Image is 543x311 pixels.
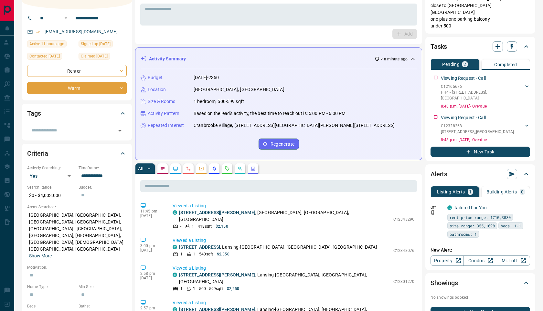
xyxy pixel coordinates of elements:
p: 2 [463,62,466,67]
p: Motivation: [27,264,127,270]
p: 11:45 pm [140,209,163,213]
a: [STREET_ADDRESS] [179,244,220,250]
p: C12301270 [393,279,414,285]
p: Off [431,204,443,210]
a: Property [431,255,464,266]
div: condos.ca [173,245,177,249]
p: 1 [180,286,183,292]
p: 2:57 pm [140,306,163,310]
p: 1 [193,286,195,292]
p: Viewing Request - Call [441,114,486,121]
h2: Showings [431,278,458,288]
p: Viewing Request - Call [441,75,486,82]
p: Beds: [27,303,75,309]
div: condos.ca [173,273,177,277]
p: Pending [442,62,460,67]
a: Tailored For You [454,205,487,210]
p: Viewed a Listing [173,237,414,244]
span: Signed up [DATE] [81,41,111,47]
svg: Requests [225,166,230,171]
p: Viewed a Listing [173,299,414,306]
a: Condos [463,255,497,266]
div: Showings [431,275,530,291]
p: 1 [469,190,472,194]
p: [DATE] [140,213,163,218]
svg: Opportunities [238,166,243,171]
p: , Lansing-[GEOGRAPHIC_DATA], [GEOGRAPHIC_DATA], [GEOGRAPHIC_DATA] [179,272,390,285]
p: C12165676 [441,84,524,89]
div: Mon Aug 11 2025 [79,53,127,62]
div: Tasks [431,39,530,54]
svg: Notes [160,166,165,171]
div: Mon Aug 11 2025 [27,53,75,62]
p: , Lansing-[GEOGRAPHIC_DATA], [GEOGRAPHIC_DATA], [GEOGRAPHIC_DATA] [179,244,377,251]
svg: Emails [199,166,204,171]
div: C12165676PH4 - [STREET_ADDRESS],[GEOGRAPHIC_DATA] [441,82,530,102]
p: 3:00 pm [140,244,163,248]
h2: Tasks [431,41,447,52]
p: Activity Pattern [148,110,179,117]
button: Open [62,14,70,22]
p: 1 [180,251,183,257]
span: rent price range: 1710,3080 [450,214,511,221]
p: [GEOGRAPHIC_DATA], [GEOGRAPHIC_DATA] [194,86,284,93]
p: Viewed a Listing [173,265,414,272]
p: Areas Searched: [27,204,127,210]
p: - [180,223,181,229]
p: 2:58 pm [140,271,163,276]
p: PH4 - [STREET_ADDRESS] , [GEOGRAPHIC_DATA] [441,89,524,101]
span: Claimed [DATE] [81,53,108,59]
p: 0 [521,190,524,194]
p: 418 sqft [198,223,212,229]
a: Mr.Loft [497,255,530,266]
p: Baths: [79,303,127,309]
p: 8:48 p.m. [DATE] - Overdue [441,137,530,143]
p: C12343296 [393,216,414,222]
svg: Agent Actions [250,166,256,171]
p: [STREET_ADDRESS] , [GEOGRAPHIC_DATA] [441,129,514,135]
a: [EMAIL_ADDRESS][DOMAIN_NAME] [45,29,118,34]
div: Warm [27,82,127,94]
p: Home Type: [27,284,75,290]
a: [STREET_ADDRESS][PERSON_NAME] [179,272,255,277]
p: C12328268 [441,123,514,129]
div: Wed Jul 08 2020 [79,40,127,49]
p: Budget [148,74,163,81]
div: condos.ca [173,210,177,215]
div: condos.ca [447,205,452,210]
p: [GEOGRAPHIC_DATA], [GEOGRAPHIC_DATA], [GEOGRAPHIC_DATA], [GEOGRAPHIC_DATA], [GEOGRAPHIC_DATA] | [... [27,210,127,261]
p: Repeated Interest [148,122,184,129]
p: 1 [193,251,195,257]
span: Contacted [DATE] [29,53,60,59]
p: [DATE] [140,248,163,253]
p: Viewed a Listing [173,202,414,209]
p: [DATE] [140,276,163,280]
p: 1 bedroom, 500-599 sqft [194,98,244,105]
button: New Task [431,147,530,157]
p: $2,350 [217,251,229,257]
p: Listing Alerts [437,190,465,194]
p: 500 - 599 sqft [199,286,223,292]
span: Active 11 hours ago [29,41,64,47]
h2: Tags [27,108,41,119]
a: [STREET_ADDRESS][PERSON_NAME] [179,210,255,215]
svg: Lead Browsing Activity [173,166,178,171]
p: All [138,166,143,171]
p: Building Alerts [486,190,517,194]
p: Budget: [79,184,127,190]
p: Location [148,86,166,93]
button: Show More [29,253,52,259]
p: Based on the lead's activity, the best time to reach out is: 5:00 PM - 6:00 PM [194,110,346,117]
p: < a minute ago [381,56,408,62]
p: C12348076 [393,248,414,254]
p: , [GEOGRAPHIC_DATA], [GEOGRAPHIC_DATA], [GEOGRAPHIC_DATA] [179,209,390,223]
p: 8:48 p.m. [DATE] - Overdue [441,103,530,109]
div: Activity Summary< a minute ago [141,53,417,65]
div: Alerts [431,166,530,182]
p: Completed [494,62,517,67]
p: Search Range: [27,184,75,190]
p: Size & Rooms [148,98,176,105]
svg: Listing Alerts [212,166,217,171]
svg: Email Verified [36,30,40,34]
h2: Criteria [27,148,48,159]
